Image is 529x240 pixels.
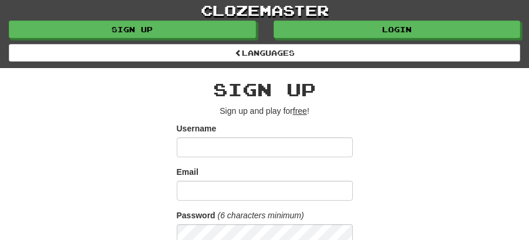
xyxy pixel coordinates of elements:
[9,21,256,38] a: Sign up
[293,106,307,116] u: free
[177,209,215,221] label: Password
[218,211,304,220] em: (6 characters minimum)
[177,105,353,117] p: Sign up and play for !
[177,80,353,99] h2: Sign up
[9,44,520,62] a: Languages
[274,21,521,38] a: Login
[177,123,217,134] label: Username
[177,166,198,178] label: Email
